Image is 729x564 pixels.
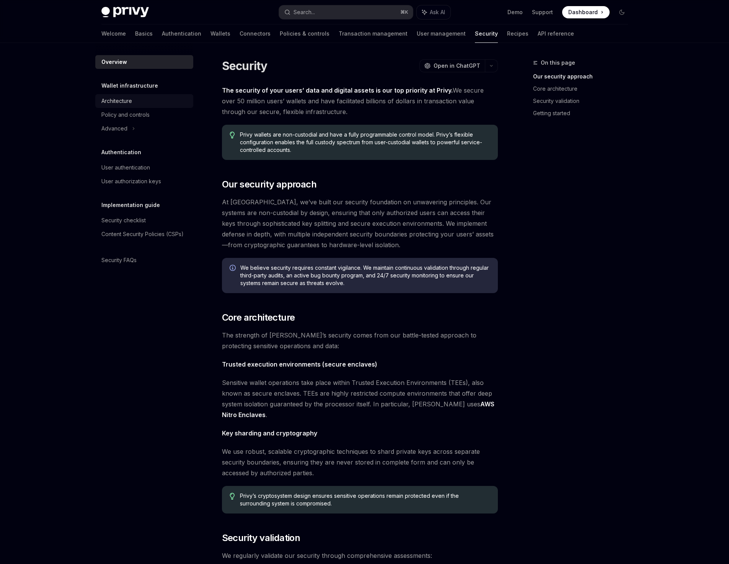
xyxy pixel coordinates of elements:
svg: Tip [230,493,235,500]
span: Privy’s cryptosystem design ensures sensitive operations remain protected even if the surrounding... [240,492,490,507]
button: Open in ChatGPT [419,59,485,72]
h1: Security [222,59,267,73]
svg: Info [230,265,237,272]
span: Sensitive wallet operations take place within Trusted Execution Environments (TEEs), also known a... [222,377,498,420]
a: Support [532,8,553,16]
img: dark logo [101,7,149,18]
a: API reference [538,24,574,43]
a: Demo [507,8,523,16]
div: User authentication [101,163,150,172]
span: Our security approach [222,178,316,191]
svg: Tip [230,132,235,139]
span: Open in ChatGPT [434,62,480,70]
div: Security FAQs [101,256,137,265]
div: User authorization keys [101,177,161,186]
span: On this page [541,58,575,67]
h5: Wallet infrastructure [101,81,158,90]
span: Ask AI [430,8,445,16]
a: Security [475,24,498,43]
strong: The security of your users’ data and digital assets is our top priority at Privy. [222,86,453,94]
a: Connectors [240,24,271,43]
a: Policies & controls [280,24,329,43]
span: We believe security requires constant vigilance. We maintain continuous validation through regula... [240,264,490,287]
a: User management [417,24,466,43]
a: Basics [135,24,153,43]
span: ⌘ K [400,9,408,15]
a: Authentication [162,24,201,43]
div: Advanced [101,124,127,133]
span: Privy wallets are non-custodial and have a fully programmable control model. Privy’s flexible con... [240,131,490,154]
span: Core architecture [222,311,295,324]
a: Wallets [210,24,230,43]
span: Dashboard [568,8,598,16]
button: Ask AI [417,5,450,19]
div: Architecture [101,96,132,106]
div: Overview [101,57,127,67]
a: Overview [95,55,193,69]
a: User authentication [95,161,193,174]
div: Security checklist [101,216,146,225]
a: Getting started [533,107,634,119]
a: Our security approach [533,70,634,83]
a: Security FAQs [95,253,193,267]
a: Security validation [533,95,634,107]
a: Core architecture [533,83,634,95]
h5: Authentication [101,148,141,157]
strong: Trusted execution environments (secure enclaves) [222,360,377,368]
a: Policy and controls [95,108,193,122]
span: Security validation [222,532,300,544]
button: Search...⌘K [279,5,413,19]
button: Toggle dark mode [616,6,628,18]
h5: Implementation guide [101,200,160,210]
div: Policy and controls [101,110,150,119]
a: Security checklist [95,214,193,227]
a: Dashboard [562,6,610,18]
a: Content Security Policies (CSPs) [95,227,193,241]
a: Recipes [507,24,528,43]
a: Welcome [101,24,126,43]
span: We secure over 50 million users’ wallets and have facilitated billions of dollars in transaction ... [222,85,498,117]
span: We use robust, scalable cryptographic techniques to shard private keys across separate security b... [222,446,498,478]
strong: Key sharding and cryptography [222,429,317,437]
span: At [GEOGRAPHIC_DATA], we’ve built our security foundation on unwavering principles. Our systems a... [222,197,498,250]
div: Search... [294,8,315,17]
a: Transaction management [339,24,408,43]
a: User authorization keys [95,174,193,188]
a: Architecture [95,94,193,108]
span: We regularly validate our security through comprehensive assessments: [222,550,498,561]
div: Content Security Policies (CSPs) [101,230,184,239]
span: The strength of [PERSON_NAME]’s security comes from our battle-tested approach to protecting sens... [222,330,498,351]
